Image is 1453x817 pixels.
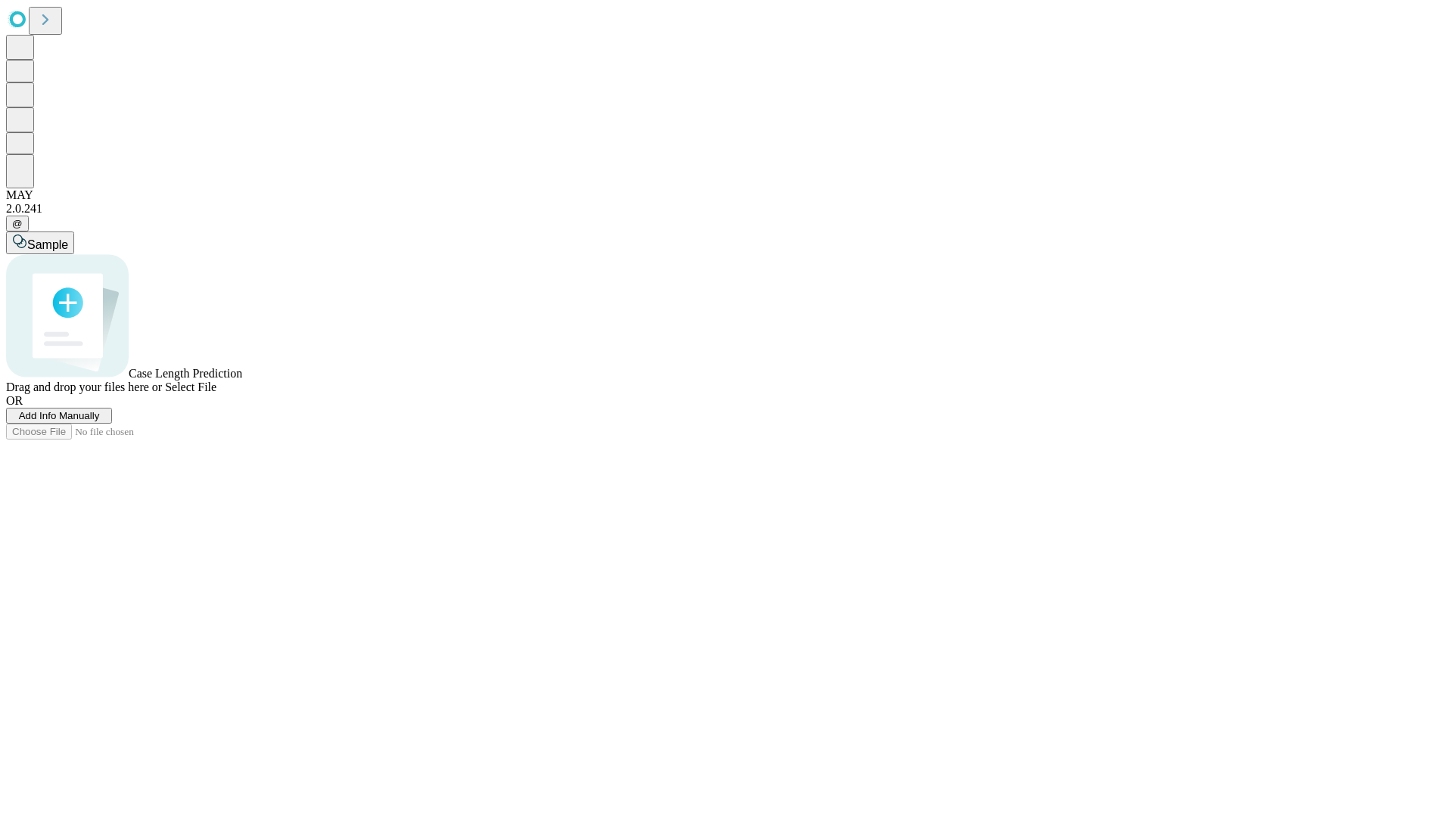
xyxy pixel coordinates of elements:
div: 2.0.241 [6,202,1447,216]
button: Sample [6,231,74,254]
span: OR [6,394,23,407]
span: @ [12,218,23,229]
span: Select File [165,381,216,393]
button: @ [6,216,29,231]
div: MAY [6,188,1447,202]
span: Sample [27,238,68,251]
span: Drag and drop your files here or [6,381,162,393]
span: Add Info Manually [19,410,100,421]
button: Add Info Manually [6,408,112,424]
span: Case Length Prediction [129,367,242,380]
